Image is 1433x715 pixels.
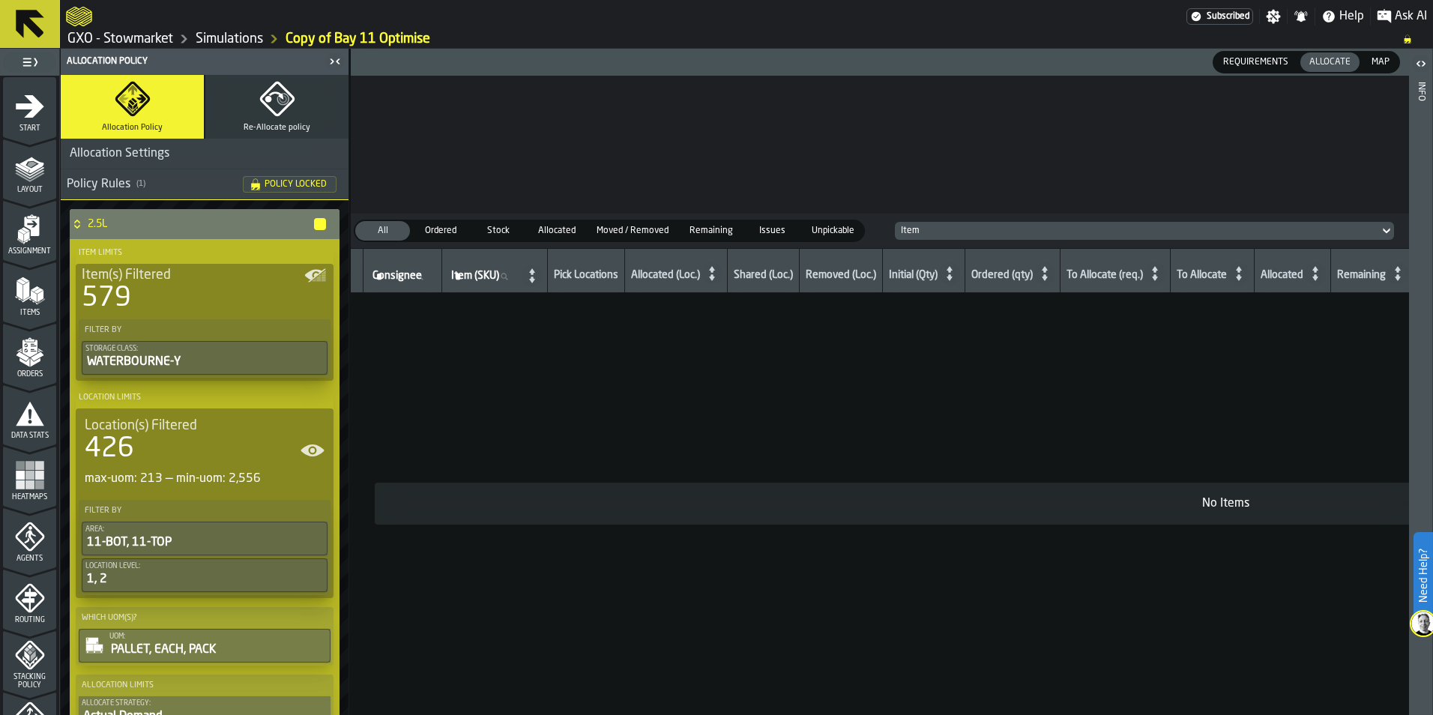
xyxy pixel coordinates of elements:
[1214,52,1297,72] div: thumb
[3,569,56,629] li: menu Routing
[743,220,801,242] label: button-switch-multi-Issues
[1186,8,1253,25] a: link-to-/wh/i/1f322264-80fa-4175-88bb-566e6213dfa5/settings/billing
[1409,49,1432,715] header: Info
[1339,7,1364,25] span: Help
[82,558,328,592] div: PolicyFilterItem-Location level
[79,629,331,663] button: UOM:PALLET, EACH, PACK
[79,414,331,491] div: stat-Location(s) Filtered
[1186,8,1253,25] div: Menu Subscription
[1361,51,1400,73] label: button-switch-multi-Map
[314,218,326,230] button: button-
[3,186,56,194] span: Layout
[372,270,422,282] span: label
[3,673,56,690] span: Stacking Policy
[806,269,876,284] div: Removed (Loc.)
[82,503,328,519] label: Filter By
[3,630,56,690] li: menu Stacking Policy
[679,220,743,242] label: button-switch-multi-Remaining
[1395,7,1427,25] span: Ask AI
[3,384,56,444] li: menu Data Stats
[681,221,742,241] div: thumb
[301,414,325,462] label: button-toggle-Show on Map
[82,267,171,283] span: Item(s) Filtered
[85,562,324,570] div: Location level:
[88,218,313,230] h4: 2.5L
[79,629,331,663] div: PolicyFilterItem-UOM
[355,221,410,241] div: thumb
[85,345,324,353] div: Storage Class:
[76,390,334,405] label: Location Limits
[82,267,328,283] div: Title
[416,224,465,238] span: Ordered
[1371,7,1433,25] label: button-toggle-Ask AI
[1337,269,1386,284] div: Remaining
[1213,51,1299,73] label: button-switch-multi-Requirements
[85,434,134,464] div: 426
[82,522,328,555] button: Area:11-BOT, 11-TOP
[3,124,56,133] span: Start
[82,699,328,708] div: Allocate Strategy:
[554,269,618,284] div: Pick Locations
[684,224,739,238] span: Remaining
[1288,9,1315,24] label: button-toggle-Notifications
[136,179,145,189] span: ( 1 )
[1366,55,1396,69] span: Map
[3,370,56,378] span: Orders
[3,200,56,260] li: menu Assignment
[61,145,178,163] div: Allocation Settings
[79,610,331,626] label: Which UOM(s)?
[901,226,1373,236] div: DropdownMenuValue-item
[76,245,334,261] label: Item Limits
[745,221,800,241] div: thumb
[354,220,411,242] label: button-switch-multi-All
[85,417,325,434] div: Title
[85,525,324,534] div: Area:
[1415,534,1432,618] label: Need Help?
[1207,11,1249,22] span: Subscribed
[1299,51,1361,73] label: button-switch-multi-Allocate
[1177,269,1227,284] div: To Allocate
[532,224,582,238] span: Allocated
[3,616,56,624] span: Routing
[1363,52,1399,72] div: thumb
[325,52,346,70] label: button-toggle-Close me
[448,267,520,286] input: label
[3,493,56,501] span: Heatmaps
[66,30,1427,48] nav: Breadcrumb
[85,353,324,371] div: WATERBOURNE-Y
[304,264,328,288] label: button-toggle-Show on Map
[1067,269,1143,284] div: To Allocate (req.)
[889,222,1400,240] div: DropdownMenuValue-item
[82,522,328,555] div: PolicyFilterItem-Area
[1261,269,1303,284] div: Allocated
[61,169,349,200] h3: title-section-[object Object]
[82,341,328,375] div: PolicyFilterItem-Storage Class
[471,221,526,241] div: thumb
[1303,55,1357,69] span: Allocate
[64,56,325,67] div: Allocation Policy
[76,264,334,316] div: stat-Item(s) Filtered
[286,31,430,47] a: link-to-/wh/i/1f322264-80fa-4175-88bb-566e6213dfa5/simulations/a384012c-b085-41fb-999d-6ee1fbf2432f
[3,446,56,506] li: menu Heatmaps
[61,49,349,75] header: Allocation Policy
[1315,7,1370,25] label: button-toggle-Help
[85,417,197,434] span: Location(s) Filtered
[3,507,56,567] li: menu Agents
[70,209,328,239] div: 2.5L
[529,221,585,241] div: thumb
[358,224,407,238] span: All
[451,270,499,282] span: label
[748,224,797,238] span: Issues
[586,220,679,242] label: button-switch-multi-Moved / Removed
[85,534,324,552] div: 11-BOT, 11-TOP
[1260,9,1287,24] label: button-toggle-Settings
[1416,79,1426,711] div: Info
[411,220,469,242] label: button-switch-multi-Ordered
[1217,55,1294,69] span: Requirements
[3,262,56,322] li: menu Items
[109,641,327,659] div: PALLET, EACH, PACK
[3,77,56,137] li: menu Start
[82,283,131,313] div: 579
